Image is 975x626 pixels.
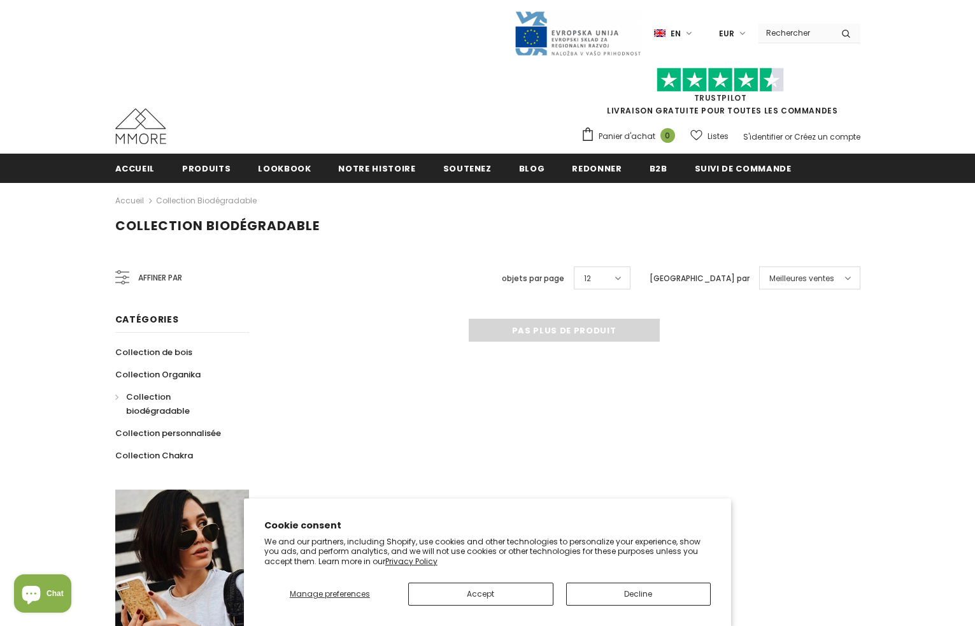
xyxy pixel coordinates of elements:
[408,583,553,606] button: Accept
[443,163,492,175] span: soutenez
[794,131,860,142] a: Créez un compte
[650,154,667,182] a: B2B
[695,163,792,175] span: Suivi de commande
[519,163,545,175] span: Blog
[572,163,622,175] span: Redonner
[115,427,221,439] span: Collection personnalisée
[385,556,438,567] a: Privacy Policy
[182,163,231,175] span: Produits
[338,163,415,175] span: Notre histoire
[785,131,792,142] span: or
[115,449,193,462] span: Collection Chakra
[115,386,235,422] a: Collection biodégradable
[115,368,201,381] span: Collection Organika
[572,154,622,182] a: Redonner
[258,163,311,175] span: Lookbook
[743,131,783,142] a: S'identifier
[264,519,711,532] h2: Cookie consent
[115,444,193,467] a: Collection Chakra
[115,163,155,175] span: Accueil
[769,272,834,285] span: Meilleures ventes
[719,27,734,40] span: EUR
[115,217,320,235] span: Collection biodégradable
[338,154,415,182] a: Notre histoire
[138,271,182,285] span: Affiner par
[514,10,641,57] img: Javni Razpis
[599,130,655,143] span: Panier d'achat
[654,28,665,39] img: i-lang-1.png
[650,272,750,285] label: [GEOGRAPHIC_DATA] par
[660,128,675,143] span: 0
[115,341,192,363] a: Collection de bois
[671,27,681,40] span: en
[584,272,591,285] span: 12
[115,422,221,444] a: Collection personnalisée
[690,125,729,147] a: Listes
[519,154,545,182] a: Blog
[290,588,370,599] span: Manage preferences
[264,583,395,606] button: Manage preferences
[126,391,190,417] span: Collection biodégradable
[258,154,311,182] a: Lookbook
[115,154,155,182] a: Accueil
[115,363,201,386] a: Collection Organika
[115,346,192,358] span: Collection de bois
[115,313,179,326] span: Catégories
[657,68,784,92] img: Faites confiance aux étoiles pilotes
[156,195,257,206] a: Collection biodégradable
[502,272,564,285] label: objets par page
[581,73,860,116] span: LIVRAISON GRATUITE POUR TOUTES LES COMMANDES
[581,127,681,146] a: Panier d'achat 0
[708,130,729,143] span: Listes
[650,163,667,175] span: B2B
[115,108,166,144] img: Cas MMORE
[566,583,711,606] button: Decline
[264,537,711,567] p: We and our partners, including Shopify, use cookies and other technologies to personalize your ex...
[443,154,492,182] a: soutenez
[182,154,231,182] a: Produits
[115,193,144,208] a: Accueil
[10,574,75,616] inbox-online-store-chat: Shopify online store chat
[514,27,641,38] a: Javni Razpis
[695,154,792,182] a: Suivi de commande
[694,92,747,103] a: TrustPilot
[758,24,832,42] input: Search Site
